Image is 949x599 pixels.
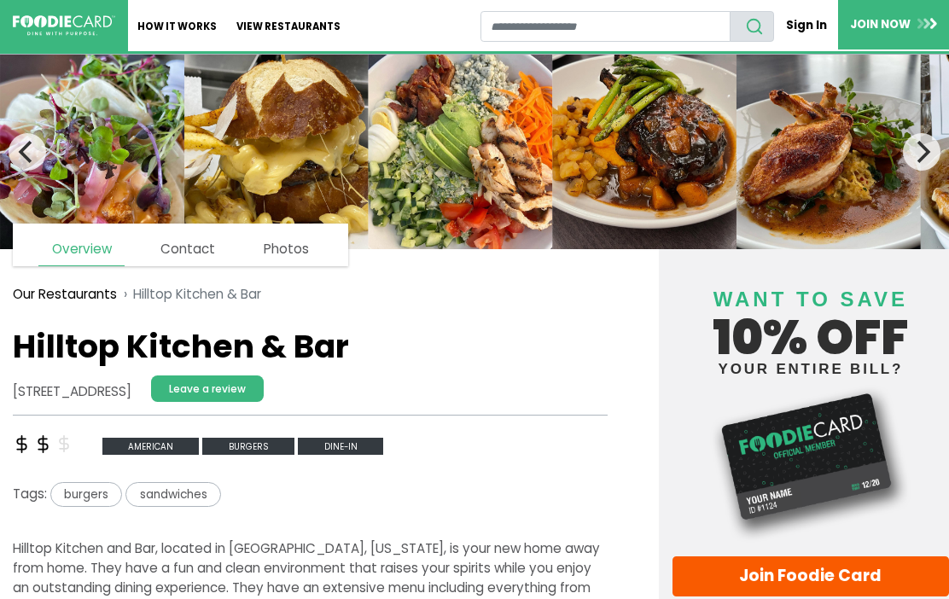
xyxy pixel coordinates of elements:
[102,438,200,456] span: american
[50,482,122,507] span: burgers
[47,485,125,503] a: burgers
[13,224,348,266] nav: page links
[151,375,264,402] a: Leave a review
[903,133,940,171] button: Next
[13,328,608,366] h1: Hilltop Kitchen & Bar
[13,482,608,514] div: Tags:
[13,382,131,402] address: [STREET_ADDRESS]
[102,436,203,454] a: american
[251,233,322,265] a: Photos
[202,438,294,456] span: burgers
[730,11,774,42] button: search
[298,438,383,456] span: Dine-in
[298,436,383,454] a: Dine-in
[202,436,298,454] a: burgers
[125,485,220,503] a: sandwiches
[125,482,220,507] span: sandwiches
[480,11,731,42] input: restaurant search
[117,285,261,305] li: Hilltop Kitchen & Bar
[13,275,608,314] nav: breadcrumb
[713,288,908,311] span: Want to save
[9,133,46,171] button: Previous
[38,233,124,266] a: Overview
[774,10,838,40] a: Sign In
[148,233,228,265] a: Contact
[13,285,117,305] a: Our Restaurants
[13,15,115,36] img: FoodieCard; Eat, Drink, Save, Donate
